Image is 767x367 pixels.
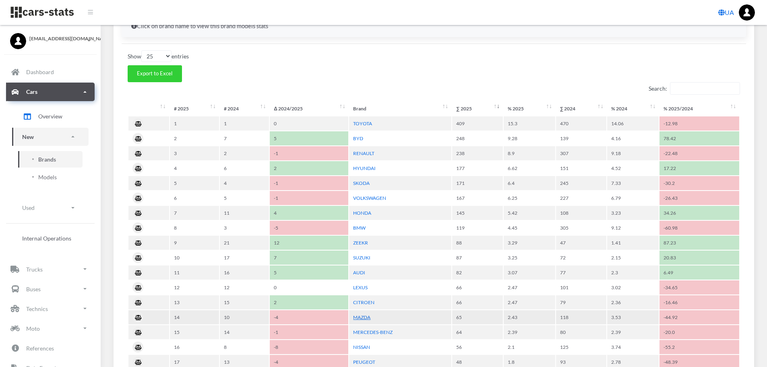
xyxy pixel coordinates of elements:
td: 6 [220,161,269,175]
td: 87.23 [659,236,739,250]
td: 78.42 [659,131,739,145]
td: 248 [452,131,503,145]
a: Models [18,169,83,185]
th: %&nbsp;2025/2024: activate to sort column ascending [659,102,739,116]
td: 79 [556,295,607,309]
td: 15 [170,325,219,339]
td: 34.26 [659,206,739,220]
img: navbar brand [10,6,74,19]
td: -1 [270,191,348,205]
td: 2.39 [504,325,555,339]
a: BYD [353,135,363,141]
a: BMW [353,225,366,231]
td: 151 [556,161,607,175]
td: 5 [220,191,269,205]
td: 2.43 [504,310,555,324]
td: 64 [452,325,503,339]
td: 7 [170,206,219,220]
td: 77 [556,265,607,280]
a: SUZUKI [353,255,370,261]
td: 4.16 [607,131,659,145]
a: CITROEN [353,299,374,305]
td: 2.15 [607,251,659,265]
td: 72 [556,251,607,265]
a: NISSAN [353,344,370,350]
a: Cars [6,83,95,101]
td: 1 [170,116,219,131]
a: HYUNDAI [353,165,376,171]
td: -4 [270,310,348,324]
th: Δ&nbsp;2024/2025: activate to sort column ascending [270,102,348,116]
td: 56 [452,340,503,354]
a: SKODA [353,180,370,186]
td: -1 [270,325,348,339]
th: ∑&nbsp;2025: activate to sort column ascending [452,102,503,116]
a: Overview [12,106,89,126]
img: ... [739,4,755,21]
td: 1.41 [607,236,659,250]
td: 8.9 [504,146,555,160]
td: 2 [270,295,348,309]
span: Overview [38,112,62,120]
td: 3.25 [504,251,555,265]
td: 5 [270,265,348,280]
td: 10 [220,310,269,324]
label: Show entries [128,50,189,62]
td: 145 [452,206,503,220]
td: -55.2 [659,340,739,354]
td: 4 [170,161,219,175]
td: 3.74 [607,340,659,354]
span: Internal Operations [22,234,71,243]
td: 305 [556,221,607,235]
td: 2 [170,131,219,145]
td: 15.3 [504,116,555,131]
td: 14 [220,325,269,339]
a: New [12,128,89,146]
td: 3.07 [504,265,555,280]
td: 2.39 [607,325,659,339]
p: References [26,343,54,353]
td: -60.98 [659,221,739,235]
td: 125 [556,340,607,354]
td: 4.45 [504,221,555,235]
td: 245 [556,176,607,190]
a: [EMAIL_ADDRESS][DOMAIN_NAME] [10,33,91,42]
td: -1 [270,176,348,190]
td: 66 [452,280,503,294]
td: 6.62 [504,161,555,175]
td: 12 [220,280,269,294]
td: -1 [270,146,348,160]
select: Showentries [141,50,172,62]
td: 5 [270,131,348,145]
td: 0 [270,280,348,294]
td: 6.49 [659,265,739,280]
td: 7.33 [607,176,659,190]
a: References [6,339,95,357]
td: -44.92 [659,310,739,324]
td: -8 [270,340,348,354]
a: UA [715,4,737,21]
td: 9.28 [504,131,555,145]
th: %&nbsp;2025: activate to sort column ascending [504,102,555,116]
a: AUDI [353,270,365,276]
td: 8 [170,221,219,235]
td: 6.79 [607,191,659,205]
td: 80 [556,325,607,339]
td: 2 [220,146,269,160]
td: -20.0 [659,325,739,339]
td: 11 [170,265,219,280]
td: 1 [220,116,269,131]
th: #&nbsp;2025: activate to sort column ascending [170,102,219,116]
td: 227 [556,191,607,205]
span: Export to Excel [137,70,172,77]
td: 3.02 [607,280,659,294]
a: LEXUS [353,284,368,290]
td: 0 [270,116,348,131]
td: 15 [220,295,269,309]
td: 171 [452,176,503,190]
td: 3 [220,221,269,235]
span: Models [38,173,57,181]
td: 470 [556,116,607,131]
p: Dashboard [26,67,54,77]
